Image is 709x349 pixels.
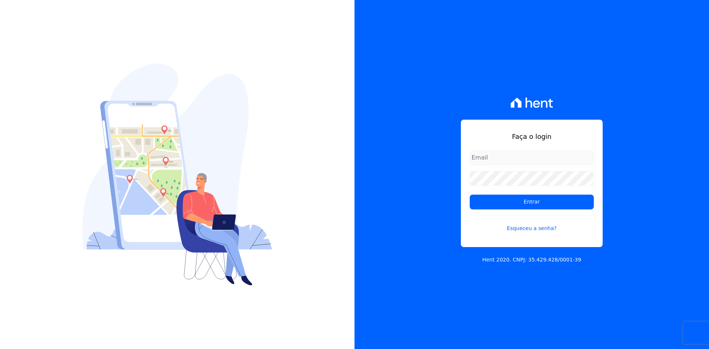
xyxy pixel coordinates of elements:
a: Esqueceu a senha? [470,215,594,232]
input: Entrar [470,195,594,209]
h1: Faça o login [470,131,594,141]
img: Login [82,64,272,285]
p: Hent 2020. CNPJ: 35.429.428/0001-39 [482,256,581,264]
input: Email [470,150,594,165]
